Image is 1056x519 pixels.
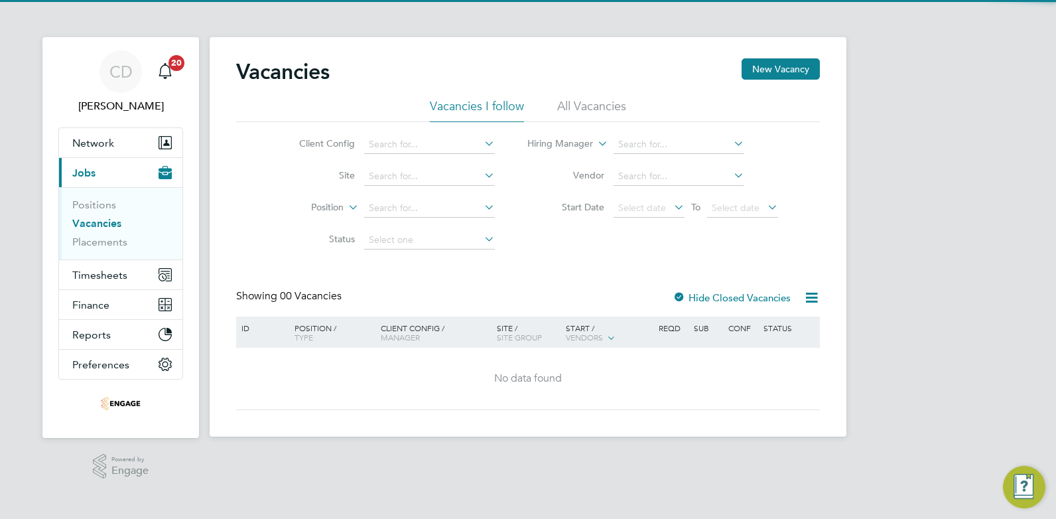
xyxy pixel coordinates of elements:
span: Manager [381,332,420,342]
button: Reports [59,320,182,349]
div: Reqd [655,317,690,339]
label: Position [267,201,344,214]
span: CD [109,63,133,80]
a: Vacancies [72,217,121,230]
div: Showing [236,289,344,303]
label: Status [279,233,355,245]
button: Engage Resource Center [1003,466,1045,508]
span: Type [295,332,313,342]
span: Engage [111,465,149,477]
label: Hiring Manager [517,137,593,151]
span: Preferences [72,358,129,371]
span: Vendors [566,332,603,342]
button: Preferences [59,350,182,379]
span: Reports [72,329,111,341]
label: Start Date [528,201,604,213]
label: Site [279,169,355,181]
a: Go to home page [58,393,183,414]
div: Site / [494,317,563,348]
span: Finance [72,299,109,311]
a: Powered byEngage [93,454,149,479]
nav: Main navigation [42,37,199,438]
span: Network [72,137,114,149]
li: Vacancies I follow [430,98,524,122]
label: Vendor [528,169,604,181]
input: Search for... [364,135,495,154]
div: Position / [285,317,377,348]
label: Client Config [279,137,355,149]
input: Search for... [364,199,495,218]
button: Network [59,128,182,157]
div: Client Config / [377,317,494,348]
input: Search for... [614,135,744,154]
span: Jobs [72,167,96,179]
input: Search for... [364,167,495,186]
input: Search for... [614,167,744,186]
img: omniapeople-logo-retina.png [101,393,141,414]
button: Finance [59,290,182,319]
div: Conf [725,317,759,339]
a: CD[PERSON_NAME] [58,50,183,114]
input: Select one [364,231,495,250]
h2: Vacancies [236,58,330,85]
a: Placements [72,236,127,248]
div: ID [238,317,285,339]
div: Sub [691,317,725,339]
a: 20 [152,50,178,93]
span: 00 Vacancies [280,289,342,303]
span: Claire Duggan [58,98,183,114]
div: Start / [562,317,655,350]
span: 20 [168,55,184,71]
button: Timesheets [59,260,182,289]
a: Positions [72,198,116,211]
span: Select date [712,202,759,214]
span: To [687,198,704,216]
button: New Vacancy [742,58,820,80]
label: Hide Closed Vacancies [673,291,791,304]
div: No data found [238,372,818,386]
span: Site Group [497,332,542,342]
button: Jobs [59,158,182,187]
span: Powered by [111,454,149,465]
li: All Vacancies [557,98,626,122]
div: Status [760,317,818,339]
div: Jobs [59,187,182,259]
span: Timesheets [72,269,127,281]
span: Select date [618,202,666,214]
